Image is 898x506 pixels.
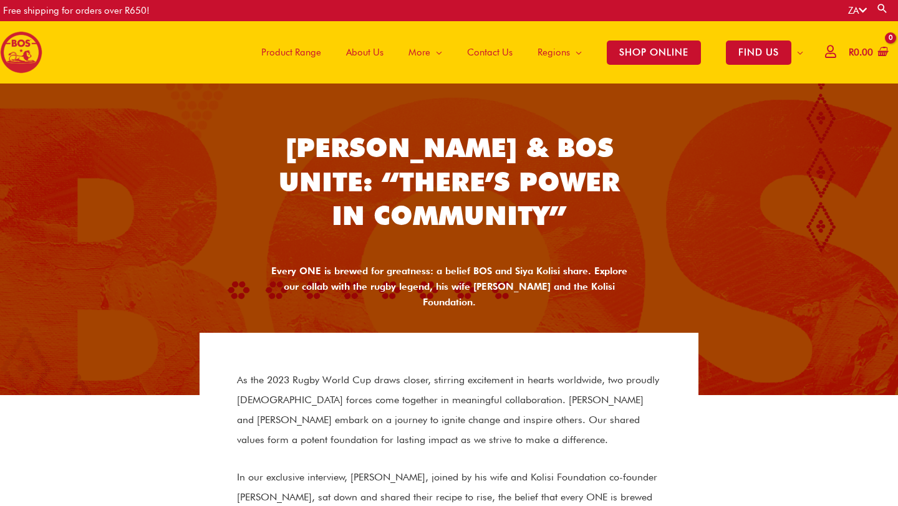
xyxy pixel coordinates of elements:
[261,34,321,71] span: Product Range
[334,21,396,84] a: About Us
[396,21,455,84] a: More
[455,21,525,84] a: Contact Us
[538,34,570,71] span: Regions
[237,370,661,450] p: As the 2023 Rugby World Cup draws closer, stirring excitement in hearts worldwide, two proudly [D...
[467,34,513,71] span: Contact Us
[876,2,889,14] a: Search button
[268,131,630,233] h2: [PERSON_NAME] & BOS Unite: “There’s Power in Community”
[726,41,791,65] span: FIND US
[249,21,334,84] a: Product Range
[268,264,630,310] div: Every ONE is brewed for greatness: a belief BOS and Siya Kolisi share. Explore our collab with th...
[408,34,430,71] span: More
[848,5,867,16] a: ZA
[607,41,701,65] span: SHOP ONLINE
[849,47,854,58] span: R
[594,21,713,84] a: SHOP ONLINE
[849,47,873,58] bdi: 0.00
[346,34,384,71] span: About Us
[525,21,594,84] a: Regions
[239,21,816,84] nav: Site Navigation
[846,39,889,67] a: View Shopping Cart, empty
